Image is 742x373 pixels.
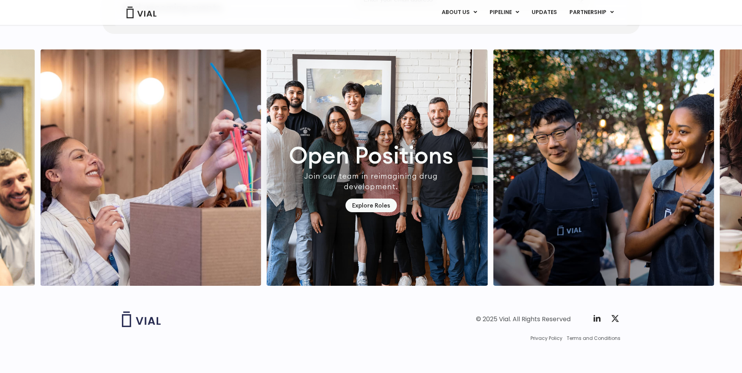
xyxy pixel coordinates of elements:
[563,6,620,19] a: PARTNERSHIPMenu Toggle
[483,6,525,19] a: PIPELINEMenu Toggle
[493,49,714,286] div: 1 / 7
[126,7,157,18] img: Vial Logo
[525,6,563,19] a: UPDATES
[122,311,161,327] img: Vial logo wih "Vial" spelled out
[567,335,620,342] a: Terms and Conditions
[345,199,397,212] a: Explore Roles
[476,315,571,324] div: © 2025 Vial. All Rights Reserved
[266,49,488,286] div: 7 / 7
[266,49,488,286] img: http://Group%20of%20smiling%20people%20posing%20for%20a%20picture
[493,49,714,286] img: http://Group%20of%20people%20smiling%20wearing%20aprons
[531,335,562,342] a: Privacy Policy
[435,6,483,19] a: ABOUT USMenu Toggle
[40,49,261,286] div: 6 / 7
